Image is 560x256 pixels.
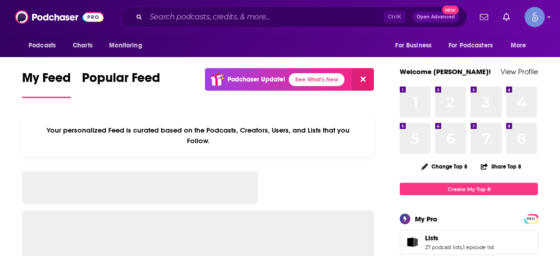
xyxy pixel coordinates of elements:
button: open menu [443,37,506,54]
span: Logged in as Spiral5-G1 [525,7,545,27]
img: Podchaser - Follow, Share and Rate Podcasts [15,8,104,26]
span: My Feed [22,70,71,91]
button: Share Top 8 [480,157,522,175]
button: open menu [504,37,538,54]
a: Welcome [PERSON_NAME]! [400,67,491,76]
span: For Business [395,39,432,52]
a: Lists [425,234,494,242]
span: Monitoring [109,39,142,52]
a: Charts [67,37,98,54]
a: 1 episode list [463,244,494,250]
a: See What's New [289,73,344,86]
a: My Feed [22,70,71,98]
span: New [442,6,459,14]
a: Lists [403,236,421,249]
span: Ctrl K [384,11,405,23]
button: Change Top 8 [416,161,473,172]
span: Lists [425,234,438,242]
button: Show profile menu [525,7,545,27]
span: Lists [400,230,538,255]
span: Open Advanced [417,15,455,19]
a: Popular Feed [82,70,160,98]
a: 27 podcast lists [425,244,462,250]
span: Popular Feed [82,70,160,91]
button: open menu [103,37,154,54]
button: open menu [389,37,443,54]
a: PRO [525,215,537,222]
span: Podcasts [29,39,56,52]
div: Search podcasts, credits, & more... [121,6,467,28]
img: User Profile [525,7,545,27]
a: Create My Top 8 [400,183,538,195]
span: Charts [73,39,93,52]
span: For Podcasters [449,39,493,52]
a: View Profile [501,67,538,76]
div: Your personalized Feed is curated based on the Podcasts, Creators, Users, and Lists that you Follow. [22,115,374,157]
span: More [511,39,526,52]
a: Show notifications dropdown [499,9,513,25]
button: open menu [22,37,68,54]
button: Open AdvancedNew [413,12,459,23]
a: Show notifications dropdown [476,9,492,25]
input: Search podcasts, credits, & more... [146,10,384,24]
p: Podchaser Update! [227,76,285,83]
div: My Pro [415,215,437,223]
